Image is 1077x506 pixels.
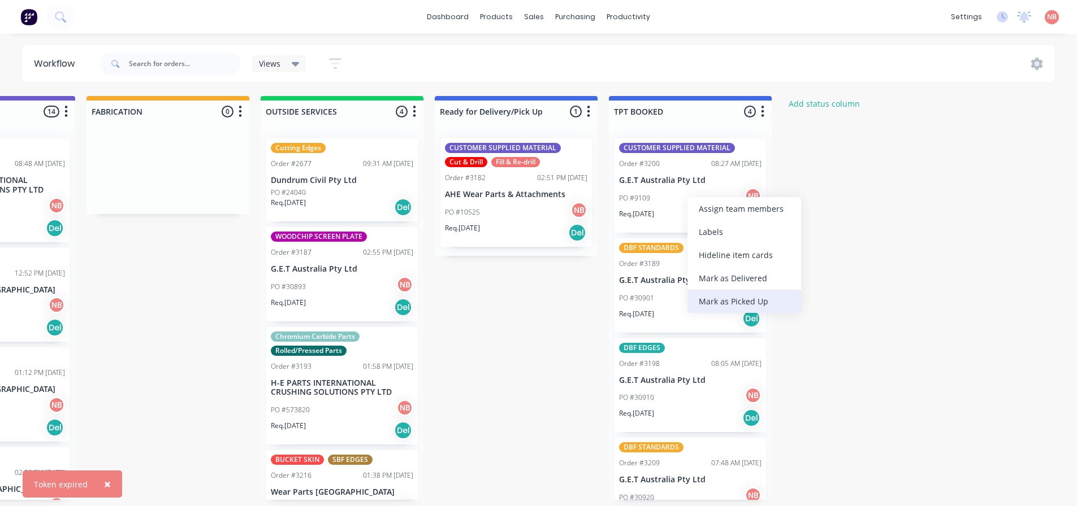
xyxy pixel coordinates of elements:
div: 07:48 AM [DATE] [711,458,762,468]
p: PO #30910 [619,392,654,403]
p: Req. [DATE] [619,408,654,418]
div: 08:05 AM [DATE] [711,359,762,369]
div: Order #3200 [619,159,660,169]
div: NB [396,276,413,293]
div: NB [745,487,762,504]
p: Dundrum Civil Pty Ltd [271,176,413,185]
div: NB [570,202,587,219]
div: Order #3193 [271,361,312,372]
div: 01:38 PM [DATE] [363,470,413,481]
p: Req. [DATE] [271,298,306,308]
p: PO #30901 [619,293,654,303]
div: Cutting EdgesOrder #267709:31 AM [DATE]Dundrum Civil Pty LtdPO #24040Req.[DATE]Del [266,138,418,221]
div: Assign team members [687,197,801,220]
p: G.E.T Australia Pty Ltd [619,176,762,185]
div: Del [394,298,412,316]
div: Chromium Carbide PartsRolled/Pressed PartsOrder #319301:58 PM [DATE]H-E PARTS INTERNATIONAL CRUSH... [266,327,418,445]
div: Del [568,224,586,242]
div: purchasing [550,8,601,25]
div: Mark as Picked Up [687,290,801,313]
div: Workflow [34,57,80,71]
div: DBF STANDARDS [619,243,684,253]
p: Wear Parts [GEOGRAPHIC_DATA] [271,487,413,497]
p: AHE Wear Parts & Attachments [445,190,587,199]
div: SBF EDGES [328,455,373,465]
input: Search for orders... [129,53,241,75]
div: 02:55 PM [DATE] [363,247,413,258]
p: G.E.T Australia Pty Ltd [619,376,762,385]
div: Order #3187 [271,247,312,258]
p: Req. [DATE] [271,198,306,208]
div: Del [742,309,760,328]
div: DBF STANDARDSOrder #318911:24 AM [DATE]G.E.T Australia Pty LtdPO #30901NBReq.[DATE]Del [615,238,766,333]
div: Chromium Carbide Parts [271,331,360,342]
p: Req. [DATE] [619,309,654,319]
p: PO #30893 [271,282,306,292]
div: Order #3189 [619,259,660,269]
div: Del [394,421,412,439]
a: dashboard [421,8,474,25]
div: CUSTOMER SUPPLIED MATERIAL [445,143,561,153]
div: settings [945,8,988,25]
div: NB [396,399,413,416]
div: 01:58 PM [DATE] [363,361,413,372]
div: Fill & Re-drill [491,157,540,167]
p: Req. [DATE] [271,421,306,431]
div: sales [518,8,550,25]
div: Cutting Edges [271,143,326,153]
button: Close [93,470,122,498]
div: Del [46,418,64,437]
div: WOODCHIP SCREEN PLATEOrder #318702:55 PM [DATE]G.E.T Australia Pty LtdPO #30893NBReq.[DATE]Del [266,227,418,321]
div: NB [48,197,65,214]
p: PO #24040 [271,187,306,198]
div: productivity [601,8,656,25]
div: Token expired [34,478,88,490]
div: BUCKET SKIN [271,455,324,465]
button: Add status column [783,96,866,111]
p: PO #10525 [445,207,480,217]
p: G.E.T Australia Pty Ltd [271,264,413,274]
div: 02:50 PM [DATE] [15,468,65,478]
div: Mark as Delivered [687,267,801,290]
div: Cut & Drill [445,157,487,167]
div: Labels [687,220,801,243]
div: Order #2677 [271,159,312,169]
span: NB [1047,12,1057,22]
p: Req. [DATE] [445,223,480,233]
div: products [474,8,518,25]
div: NB [745,387,762,404]
div: 12:52 PM [DATE] [15,268,65,278]
span: Views [259,58,280,69]
p: G.E.T Australia Pty Ltd [619,475,762,485]
p: Req. [DATE] [619,209,654,219]
p: PO #30920 [619,492,654,503]
div: DBF EDGESOrder #319808:05 AM [DATE]G.E.T Australia Pty LtdPO #30910NBReq.[DATE]Del [615,338,766,433]
div: Order #3198 [619,359,660,369]
p: G.E.T Australia Pty Ltd [619,276,762,285]
p: H-E PARTS INTERNATIONAL CRUSHING SOLUTIONS PTY LTD [271,378,413,398]
div: 08:27 AM [DATE] [711,159,762,169]
div: DBF STANDARDS [619,442,684,452]
div: Rolled/Pressed Parts [271,346,347,356]
div: NB [48,396,65,413]
p: PO #573820 [271,405,310,415]
div: Order #3216 [271,470,312,481]
div: Order #3209 [619,458,660,468]
div: Del [46,219,64,237]
div: CUSTOMER SUPPLIED MATERIAL [619,143,735,153]
div: Hide line item cards [687,243,801,267]
div: CUSTOMER SUPPLIED MATERIALCut & DrillFill & Re-drillOrder #318202:51 PM [DATE]AHE Wear Parts & At... [440,138,592,247]
p: PO #9109 [619,193,650,203]
div: 09:31 AM [DATE] [363,159,413,169]
div: Del [394,198,412,216]
div: 02:51 PM [DATE] [537,173,587,183]
span: × [104,476,111,492]
div: Del [46,319,64,337]
div: 01:12 PM [DATE] [15,368,65,378]
div: DBF EDGES [619,343,665,353]
div: Del [742,409,760,427]
div: Order #3182 [445,173,486,183]
div: NB [48,296,65,313]
div: NB [745,187,762,204]
div: WOODCHIP SCREEN PLATE [271,232,367,242]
